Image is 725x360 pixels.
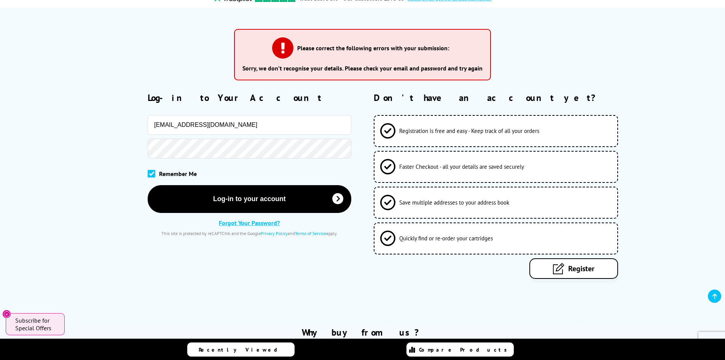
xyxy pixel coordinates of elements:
[297,44,449,52] h3: Please correct the following errors with your submission:
[399,163,524,170] span: Faster Checkout - all your details are saved securely
[261,230,288,236] a: Privacy Policy
[148,115,351,135] input: Email
[219,219,280,227] a: Forgot Your Password?
[2,310,11,318] button: Close
[148,92,351,104] h2: Log-in to Your Account
[187,342,295,357] a: Recently Viewed
[15,317,57,332] span: Subscribe for Special Offers
[529,258,618,279] a: Register
[199,346,285,353] span: Recently Viewed
[80,326,645,338] h2: Why buy from us?
[406,342,514,357] a: Compare Products
[399,235,493,242] span: Quickly find or re-order your cartridges
[399,199,509,206] span: Save multiple addresses to your address book
[295,230,326,236] a: Terms of Service
[568,264,594,274] span: Register
[419,346,511,353] span: Compare Products
[148,185,351,213] button: Log-in to your account
[399,127,539,134] span: Registration is free and easy - Keep track of all your orders
[148,230,351,236] div: This site is protected by reCAPTCHA and the Google and apply.
[159,170,197,178] span: Remember Me
[374,92,645,104] h2: Don't have an account yet?
[242,64,483,72] li: Sorry, we don’t recognise your details. Please check your email and password and try again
